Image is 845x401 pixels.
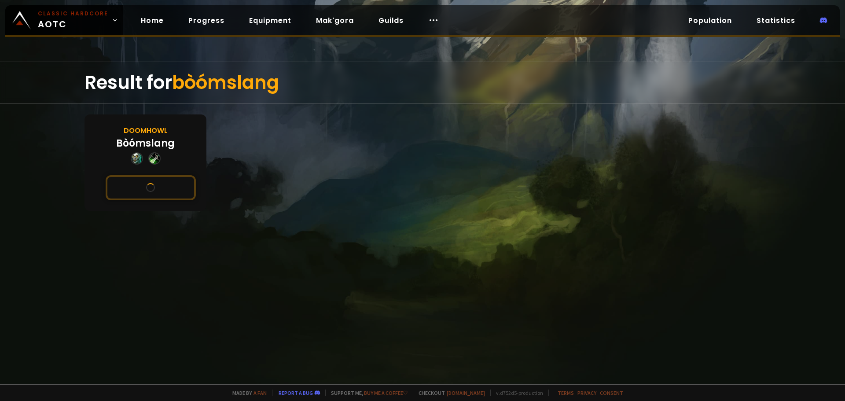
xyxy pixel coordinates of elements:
a: Home [134,11,171,29]
a: a fan [253,390,267,396]
a: [DOMAIN_NAME] [447,390,485,396]
a: Mak'gora [309,11,361,29]
a: Statistics [749,11,802,29]
button: See this character [106,175,196,200]
span: v. d752d5 - production [490,390,543,396]
small: Classic Hardcore [38,10,108,18]
a: Population [681,11,739,29]
span: Checkout [413,390,485,396]
span: Support me, [325,390,408,396]
div: Bòómslang [116,136,175,151]
div: Doomhowl [124,125,168,136]
span: Made by [227,390,267,396]
div: Result for [84,62,760,103]
a: Report a bug [279,390,313,396]
a: Privacy [577,390,596,396]
a: Terms [558,390,574,396]
a: Classic HardcoreAOTC [5,5,123,35]
span: bòómslang [172,70,279,96]
a: Guilds [371,11,411,29]
span: AOTC [38,10,108,31]
a: Progress [181,11,231,29]
a: Equipment [242,11,298,29]
a: Consent [600,390,623,396]
a: Buy me a coffee [364,390,408,396]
